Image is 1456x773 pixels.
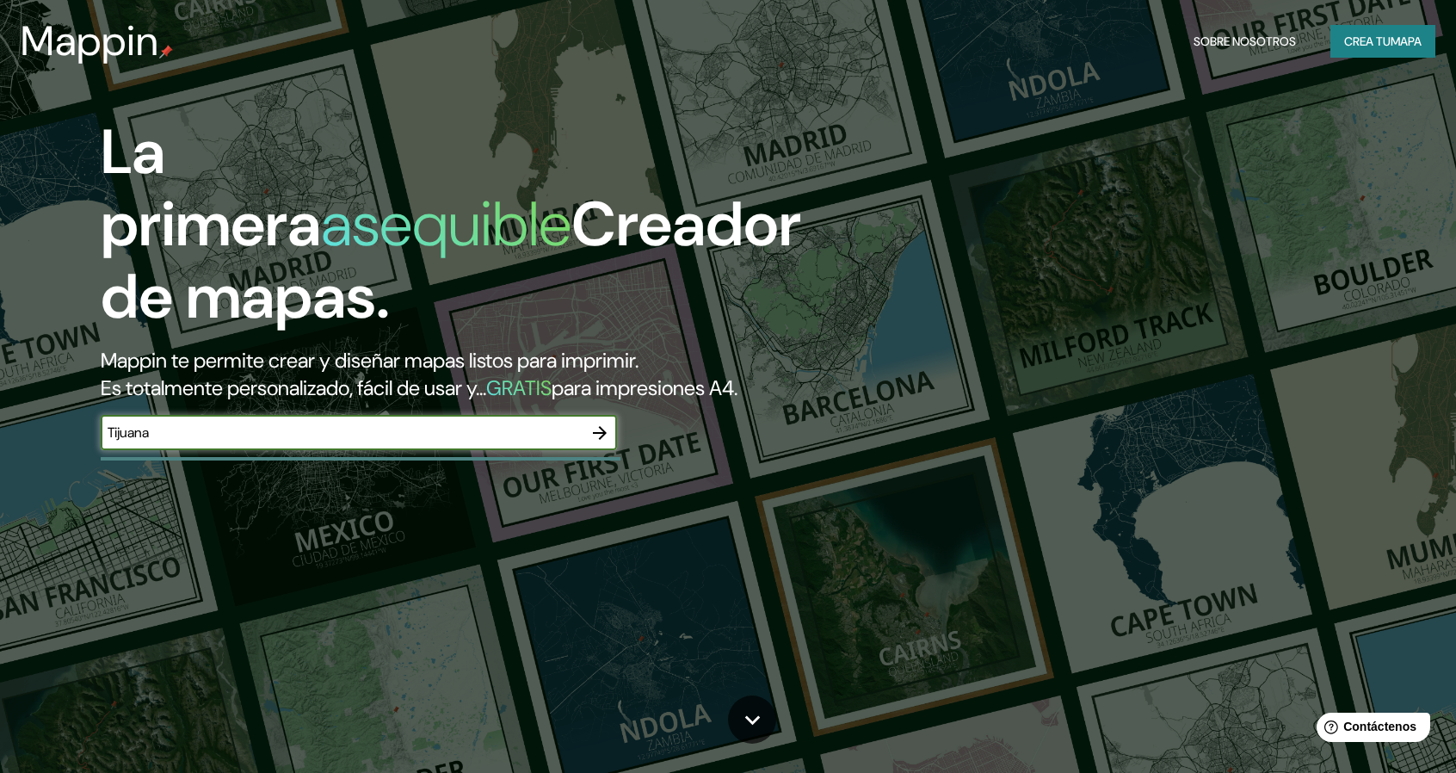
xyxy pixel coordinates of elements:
[101,347,639,374] font: Mappin te permite crear y diseñar mapas listos para imprimir.
[1303,706,1437,754] iframe: Lanzador de widgets de ayuda
[101,112,321,264] font: La primera
[21,14,159,68] font: Mappin
[1194,34,1296,49] font: Sobre nosotros
[1330,25,1435,58] button: Crea tumapa
[321,184,571,264] font: asequible
[486,374,552,401] font: GRATIS
[101,184,801,337] font: Creador de mapas.
[1391,34,1422,49] font: mapa
[1344,34,1391,49] font: Crea tu
[101,374,486,401] font: Es totalmente personalizado, fácil de usar y...
[1187,25,1303,58] button: Sobre nosotros
[159,45,173,59] img: pin de mapeo
[552,374,737,401] font: para impresiones A4.
[101,423,583,442] input: Elige tu lugar favorito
